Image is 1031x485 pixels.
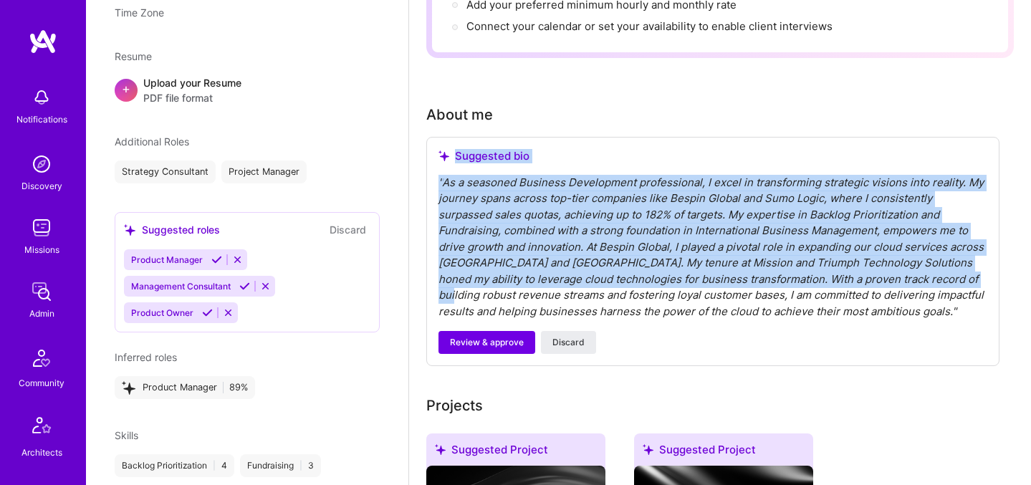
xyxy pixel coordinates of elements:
div: +Upload your ResumePDF file format [115,75,380,105]
button: Review & approve [438,331,535,354]
span: Product Owner [131,307,193,318]
div: Discovery [21,178,62,193]
i: icon SuggestedTeams [123,223,137,237]
i: Accept [239,281,250,292]
img: logo [29,29,57,54]
span: Skills [115,429,138,441]
span: + [122,81,130,96]
span: | [213,460,216,471]
div: Product Manager 89% [115,376,255,399]
div: Architects [21,445,62,460]
img: teamwork [27,213,56,242]
img: Community [24,341,59,375]
i: icon SuggestedTeams [643,444,653,455]
div: Suggested bio [438,149,987,163]
div: Project Manager [221,160,307,183]
img: Architects [24,410,59,445]
div: Upload your Resume [143,75,241,105]
i: Reject [232,254,243,265]
span: Connect your calendar or set your availability to enable client interviews [466,19,833,33]
i: Accept [202,307,213,318]
span: Discard [552,336,585,349]
img: admin teamwork [27,277,56,306]
span: Product Manager [131,254,203,265]
div: About me [426,104,493,125]
span: PDF file format [143,90,241,105]
i: Reject [223,307,234,318]
div: Tell us a little about yourself [426,104,493,125]
img: bell [27,83,56,112]
div: Admin [29,306,54,321]
span: Additional Roles [115,135,189,148]
span: Management Consultant [131,281,231,292]
span: Time Zone [115,6,164,19]
div: Suggested Project [426,433,605,471]
span: Inferred roles [115,351,177,363]
div: Projects [426,395,483,416]
div: Suggested Project [634,433,813,471]
div: Notifications [16,112,67,127]
i: icon StarsPurple [122,381,135,395]
div: Strategy Consultant [115,160,216,183]
span: Review & approve [450,336,524,349]
img: discovery [27,150,56,178]
i: Accept [211,254,222,265]
div: Community [19,375,64,390]
div: " As a seasoned Business Development professional, I excel in transforming strategic visions into... [438,175,987,320]
button: Discard [325,221,370,238]
div: Backlog Prioritization 4 [115,454,234,477]
i: Reject [260,281,271,292]
div: Missions [24,242,59,257]
i: icon SuggestedTeams [435,444,446,455]
button: Discard [541,331,596,354]
span: | [299,460,302,471]
i: icon SuggestedTeams [438,150,449,161]
div: Suggested roles [124,222,220,237]
span: Resume [115,50,152,62]
div: Fundraising 3 [240,454,321,477]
